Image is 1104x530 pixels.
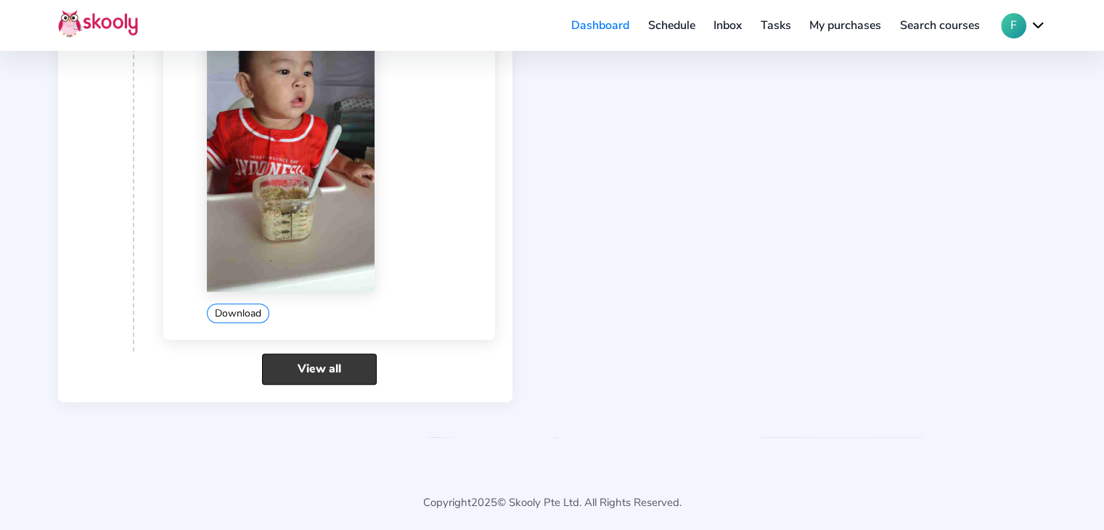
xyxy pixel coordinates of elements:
[562,14,639,37] a: Dashboard
[471,495,497,510] span: 2025
[751,14,801,37] a: Tasks
[704,14,751,37] a: Inbox
[891,14,989,37] a: Search courses
[58,9,138,38] img: Skooly
[262,354,377,385] a: View all
[639,14,705,37] a: Schedule
[1001,13,1046,38] button: Fchevron down outline
[800,14,891,37] a: My purchases
[207,303,269,323] button: Download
